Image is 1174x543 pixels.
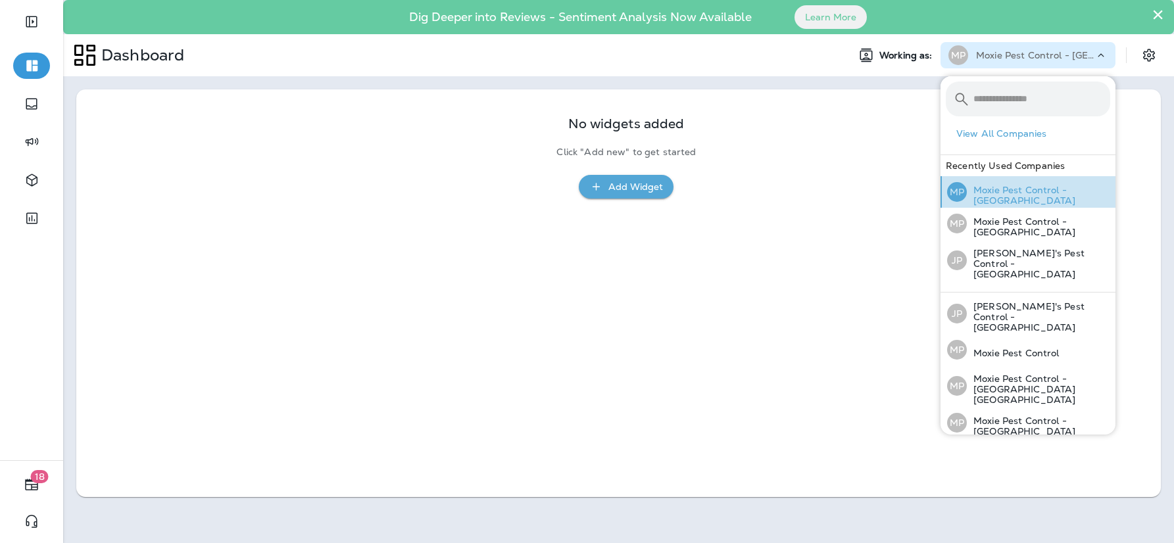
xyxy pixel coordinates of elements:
[568,118,684,130] p: No widgets added
[941,176,1115,208] button: MPMoxie Pest Control - [GEOGRAPHIC_DATA]
[941,335,1115,365] button: MPMoxie Pest Control
[947,214,967,233] div: MP
[941,365,1115,407] button: MPMoxie Pest Control - [GEOGRAPHIC_DATA] [GEOGRAPHIC_DATA]
[967,373,1110,405] p: Moxie Pest Control - [GEOGRAPHIC_DATA] [GEOGRAPHIC_DATA]
[879,50,935,61] span: Working as:
[371,15,790,19] p: Dig Deeper into Reviews - Sentiment Analysis Now Available
[947,182,967,202] div: MP
[976,50,1094,60] p: Moxie Pest Control - [GEOGRAPHIC_DATA]
[795,5,867,29] button: Learn More
[967,216,1110,237] p: Moxie Pest Control - [GEOGRAPHIC_DATA]
[967,415,1110,437] p: Moxie Pest Control - [GEOGRAPHIC_DATA]
[947,250,967,270] div: JP
[96,45,184,65] p: Dashboard
[947,304,967,323] div: JP
[948,45,968,65] div: MP
[967,248,1110,279] p: [PERSON_NAME]'s Pest Control - [GEOGRAPHIC_DATA]
[947,413,967,433] div: MP
[967,348,1060,358] p: Moxie Pest Control
[13,9,50,35] button: Expand Sidebar
[967,185,1110,206] p: Moxie Pest Control - [GEOGRAPHIC_DATA]
[556,147,696,158] p: Click "Add new" to get started
[941,293,1115,335] button: JP[PERSON_NAME]'s Pest Control - [GEOGRAPHIC_DATA]
[579,175,673,199] button: Add Widget
[1152,4,1164,25] button: Close
[1137,43,1161,67] button: Settings
[947,376,967,396] div: MP
[608,179,663,195] div: Add Widget
[941,407,1115,438] button: MPMoxie Pest Control - [GEOGRAPHIC_DATA]
[951,124,1115,144] button: View All Companies
[31,470,49,483] span: 18
[13,471,50,498] button: 18
[947,340,967,360] div: MP
[967,301,1110,333] p: [PERSON_NAME]'s Pest Control - [GEOGRAPHIC_DATA]
[941,239,1115,281] button: JP[PERSON_NAME]'s Pest Control - [GEOGRAPHIC_DATA]
[941,155,1115,176] div: Recently Used Companies
[941,208,1115,239] button: MPMoxie Pest Control - [GEOGRAPHIC_DATA]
